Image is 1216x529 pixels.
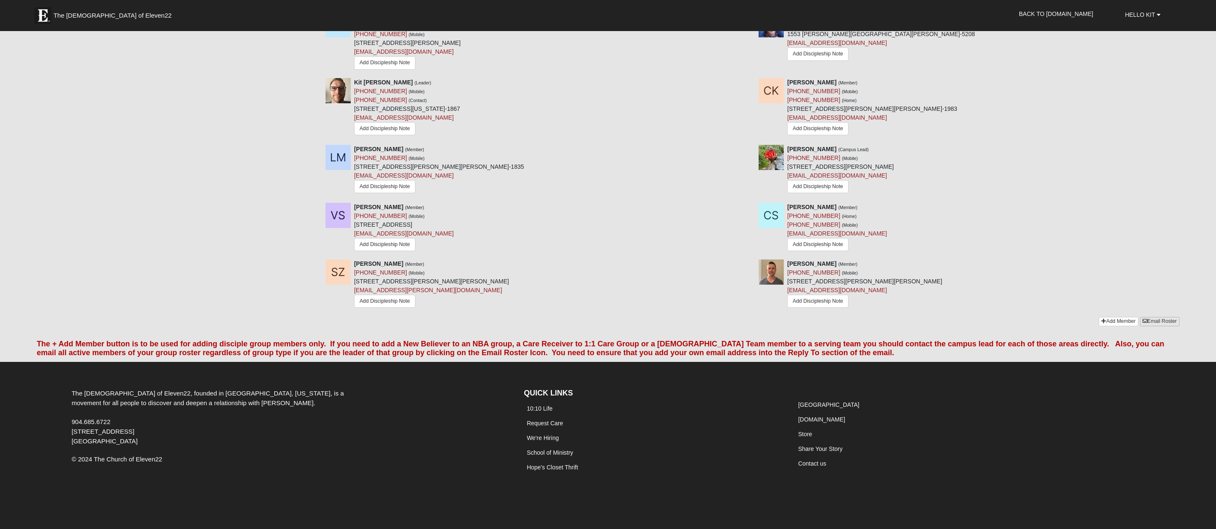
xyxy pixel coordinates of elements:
[842,270,858,275] small: (Mobile)
[787,122,848,135] a: Add Discipleship Note
[842,89,858,94] small: (Mobile)
[1119,4,1166,25] a: Hello Kit
[527,464,578,471] a: Hope's Closet Thrift
[842,214,856,219] small: (Home)
[354,114,454,121] a: [EMAIL_ADDRESS][DOMAIN_NAME]
[787,212,840,219] a: [PHONE_NUMBER]
[354,48,454,55] a: [EMAIL_ADDRESS][DOMAIN_NAME]
[409,89,425,94] small: (Mobile)
[405,147,424,152] small: (Member)
[354,155,407,161] a: [PHONE_NUMBER]
[527,435,559,441] a: We're Hiring
[787,172,887,179] a: [EMAIL_ADDRESS][DOMAIN_NAME]
[787,180,848,193] a: Add Discipleship Note
[527,449,573,456] a: School of Ministry
[798,445,843,452] a: Share Your Story
[354,97,407,103] a: [PHONE_NUMBER]
[838,80,858,85] small: (Member)
[65,389,367,446] div: The [DEMOGRAPHIC_DATA] of Eleven22, founded in [GEOGRAPHIC_DATA], [US_STATE], is a movement for a...
[354,145,524,196] div: [STREET_ADDRESS][PERSON_NAME][PERSON_NAME]-1835
[787,155,840,161] a: [PHONE_NUMBER]
[354,180,415,193] a: Add Discipleship Note
[787,238,848,251] a: Add Discipleship Note
[787,287,887,293] a: [EMAIL_ADDRESS][DOMAIN_NAME]
[787,145,894,195] div: [STREET_ADDRESS][PERSON_NAME]
[838,262,858,267] small: (Member)
[787,47,848,60] a: Add Discipleship Note
[838,147,869,152] small: (Campus Lead)
[842,223,858,228] small: (Mobile)
[354,230,454,237] a: [EMAIL_ADDRESS][DOMAIN_NAME]
[30,3,198,24] a: The [DEMOGRAPHIC_DATA] of Eleven22
[1125,11,1155,18] span: Hello Kit
[787,88,840,94] a: [PHONE_NUMBER]
[409,270,425,275] small: (Mobile)
[798,431,812,437] a: Store
[409,214,425,219] small: (Mobile)
[354,204,403,210] strong: [PERSON_NAME]
[798,401,859,408] a: [GEOGRAPHIC_DATA]
[354,172,454,179] a: [EMAIL_ADDRESS][DOMAIN_NAME]
[527,420,563,427] a: Request Care
[787,114,887,121] a: [EMAIL_ADDRESS][DOMAIN_NAME]
[354,122,415,135] a: Add Discipleship Note
[354,88,407,94] a: [PHONE_NUMBER]
[354,287,502,293] a: [EMAIL_ADDRESS][PERSON_NAME][DOMAIN_NAME]
[409,156,425,161] small: (Mobile)
[354,31,407,37] a: [PHONE_NUMBER]
[787,230,887,237] a: [EMAIL_ADDRESS][DOMAIN_NAME]
[787,260,836,267] strong: [PERSON_NAME]
[1099,317,1138,326] a: Add Member
[354,259,509,311] div: [STREET_ADDRESS][PERSON_NAME][PERSON_NAME]
[787,259,942,311] div: [STREET_ADDRESS][PERSON_NAME][PERSON_NAME]
[787,78,957,139] div: [STREET_ADDRESS][PERSON_NAME][PERSON_NAME]-1983
[354,56,415,69] a: Add Discipleship Note
[787,295,848,308] a: Add Discipleship Note
[53,11,171,20] span: The [DEMOGRAPHIC_DATA] of Eleven22
[524,389,783,398] h4: QUICK LINKS
[787,204,836,210] strong: [PERSON_NAME]
[787,12,975,64] div: 1553 [PERSON_NAME][GEOGRAPHIC_DATA][PERSON_NAME]-5208
[798,460,826,467] a: Contact us
[37,340,1164,357] font: The + Add Member button is to be used for adding disciple group members only. If you need to add ...
[71,456,162,463] span: © 2024 The Church of Eleven22
[71,437,137,445] span: [GEOGRAPHIC_DATA]
[354,260,403,267] strong: [PERSON_NAME]
[1013,3,1100,24] a: Back to [DOMAIN_NAME]
[527,405,553,412] a: 10:10 Life
[405,205,424,210] small: (Member)
[787,39,887,46] a: [EMAIL_ADDRESS][DOMAIN_NAME]
[787,79,836,86] strong: [PERSON_NAME]
[405,262,424,267] small: (Member)
[354,79,413,86] strong: Kit [PERSON_NAME]
[415,80,431,85] small: (Leader)
[354,12,461,71] div: [STREET_ADDRESS][PERSON_NAME]
[354,212,407,219] a: [PHONE_NUMBER]
[787,146,836,152] strong: [PERSON_NAME]
[1140,317,1179,326] a: Email Roster
[354,203,454,253] div: [STREET_ADDRESS]
[842,156,858,161] small: (Mobile)
[354,269,407,276] a: [PHONE_NUMBER]
[354,238,415,251] a: Add Discipleship Note
[787,269,840,276] a: [PHONE_NUMBER]
[787,97,840,103] a: [PHONE_NUMBER]
[798,416,845,423] a: [DOMAIN_NAME]
[842,98,856,103] small: (Home)
[409,32,425,37] small: (Mobile)
[409,98,427,103] small: (Contact)
[354,78,460,137] div: [STREET_ADDRESS][US_STATE]-1867
[34,7,51,24] img: Eleven22 logo
[354,146,403,152] strong: [PERSON_NAME]
[787,221,840,228] a: [PHONE_NUMBER]
[354,295,415,308] a: Add Discipleship Note
[838,205,858,210] small: (Member)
